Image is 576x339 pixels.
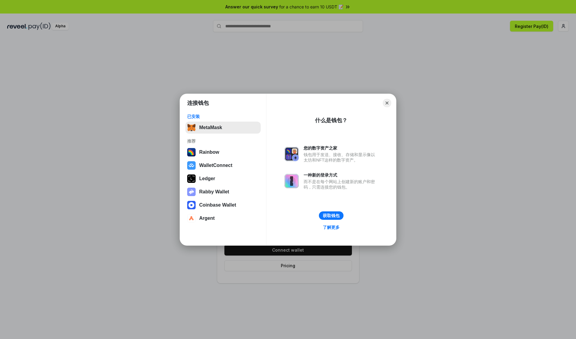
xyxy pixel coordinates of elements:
[304,152,378,163] div: 钱包用于发送、接收、存储和显示像以太坊和NFT这样的数字资产。
[185,122,261,134] button: MetaMask
[185,186,261,198] button: Rabby Wallet
[315,117,347,124] div: 什么是钱包？
[304,172,378,178] div: 一种新的登录方式
[185,146,261,158] button: Rainbow
[185,159,261,171] button: WalletConnect
[304,179,378,190] div: 而不是在每个网站上创建新的账户和密码，只需连接您的钱包。
[187,114,259,119] div: 已安装
[319,211,343,220] button: 获取钱包
[187,214,196,222] img: svg+xml,%3Csvg%20width%3D%2228%22%20height%3D%2228%22%20viewBox%3D%220%200%2028%2028%22%20fill%3D...
[199,176,215,181] div: Ledger
[187,174,196,183] img: svg+xml,%3Csvg%20xmlns%3D%22http%3A%2F%2Fwww.w3.org%2F2000%2Fsvg%22%20width%3D%2228%22%20height%3...
[284,174,299,188] img: svg+xml,%3Csvg%20xmlns%3D%22http%3A%2F%2Fwww.w3.org%2F2000%2Fsvg%22%20fill%3D%22none%22%20viewBox...
[199,216,215,221] div: Argent
[185,173,261,185] button: Ledger
[199,202,236,208] div: Coinbase Wallet
[199,163,232,168] div: WalletConnect
[187,138,259,144] div: 推荐
[187,148,196,156] img: svg+xml,%3Csvg%20width%3D%22120%22%20height%3D%22120%22%20viewBox%3D%220%200%20120%20120%22%20fil...
[187,99,209,107] h1: 连接钱包
[185,212,261,224] button: Argent
[187,123,196,132] img: svg+xml,%3Csvg%20fill%3D%22none%22%20height%3D%2233%22%20viewBox%3D%220%200%2035%2033%22%20width%...
[199,150,219,155] div: Rainbow
[304,145,378,151] div: 您的数字资产之家
[199,125,222,130] div: MetaMask
[187,188,196,196] img: svg+xml,%3Csvg%20xmlns%3D%22http%3A%2F%2Fwww.w3.org%2F2000%2Fsvg%22%20fill%3D%22none%22%20viewBox...
[284,147,299,161] img: svg+xml,%3Csvg%20xmlns%3D%22http%3A%2F%2Fwww.w3.org%2F2000%2Fsvg%22%20fill%3D%22none%22%20viewBox...
[199,189,229,195] div: Rabby Wallet
[319,223,343,231] a: 了解更多
[185,199,261,211] button: Coinbase Wallet
[323,213,340,218] div: 获取钱包
[187,201,196,209] img: svg+xml,%3Csvg%20width%3D%2228%22%20height%3D%2228%22%20viewBox%3D%220%200%2028%2028%22%20fill%3D...
[323,225,340,230] div: 了解更多
[187,161,196,170] img: svg+xml,%3Csvg%20width%3D%2228%22%20height%3D%2228%22%20viewBox%3D%220%200%2028%2028%22%20fill%3D...
[383,99,391,107] button: Close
